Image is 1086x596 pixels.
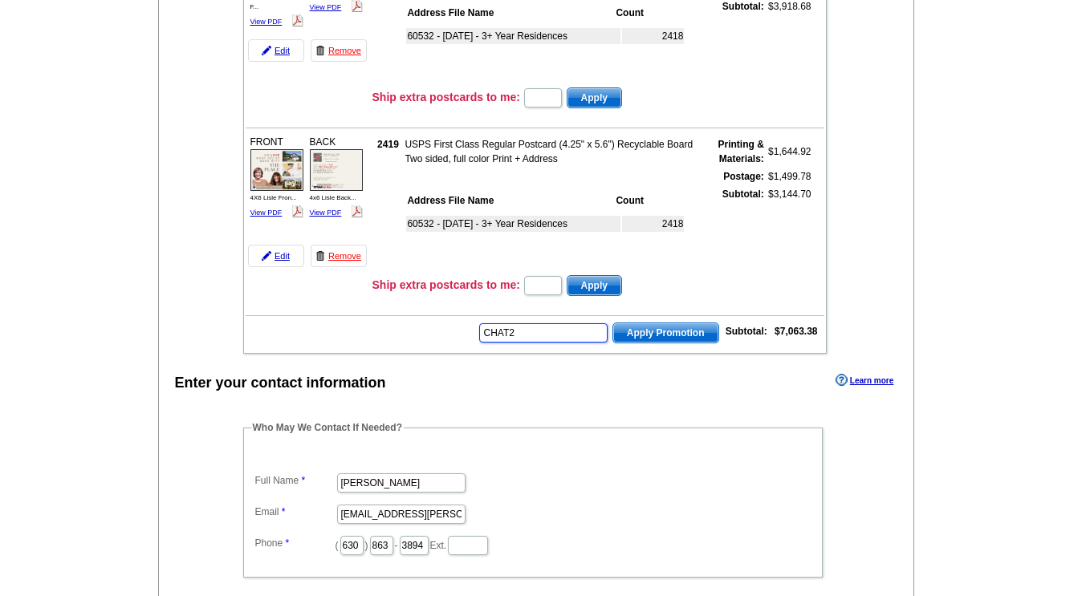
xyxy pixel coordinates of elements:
[250,149,303,190] img: small-thumb.jpg
[726,326,767,337] strong: Subtotal:
[406,5,613,21] th: Address File Name
[248,39,304,62] a: Edit
[567,88,621,107] span: Apply
[722,189,764,200] strong: Subtotal:
[567,276,621,295] span: Apply
[615,5,684,21] th: Count
[406,193,613,209] th: Address File Name
[310,149,363,190] img: small-thumb.jpg
[250,209,283,217] a: View PDF
[567,87,622,108] button: Apply
[377,139,399,150] strong: 2419
[722,1,764,12] strong: Subtotal:
[767,168,812,184] td: $1,499.78
[311,39,367,62] a: Remove
[406,28,620,44] td: 60532 - [DATE] - 3+ Year Residences
[255,505,336,519] label: Email
[311,245,367,267] a: Remove
[613,323,718,343] span: Apply Promotion
[615,193,684,209] th: Count
[262,46,271,55] img: pencil-icon.gif
[250,18,283,26] a: View PDF
[175,372,386,394] div: Enter your contact information
[567,275,622,296] button: Apply
[255,536,336,550] label: Phone
[775,326,817,337] strong: $7,063.38
[251,532,815,557] dd: ( ) - Ext.
[310,209,342,217] a: View PDF
[291,14,303,26] img: pdf_logo.png
[310,3,342,11] a: View PDF
[622,216,684,232] td: 2418
[248,245,304,267] a: Edit
[836,374,893,387] a: Learn more
[251,420,404,435] legend: Who May We Contact If Needed?
[612,322,719,343] button: Apply Promotion
[262,251,271,261] img: pencil-icon.gif
[372,278,520,292] h3: Ship extra postcards to me:
[767,186,812,270] td: $3,144.70
[622,28,684,44] td: 2418
[255,473,336,488] label: Full Name
[767,136,812,167] td: $1,644.92
[406,216,620,232] td: 60532 - [DATE] - 3+ Year Residences
[250,194,297,201] span: 4X6 Lisle Fron...
[248,132,306,221] div: FRONT
[315,251,325,261] img: trashcan-icon.gif
[404,136,706,167] td: USPS First Class Regular Postcard (4.25" x 5.6") Recyclable Board Two sided, full color Print + A...
[372,90,520,104] h3: Ship extra postcards to me:
[291,205,303,217] img: pdf_logo.png
[723,171,764,182] strong: Postage:
[315,46,325,55] img: trashcan-icon.gif
[307,132,365,221] div: BACK
[718,139,763,164] strong: Printing & Materials:
[351,205,363,217] img: pdf_logo.png
[310,194,356,201] span: 4x6 Lisle Back...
